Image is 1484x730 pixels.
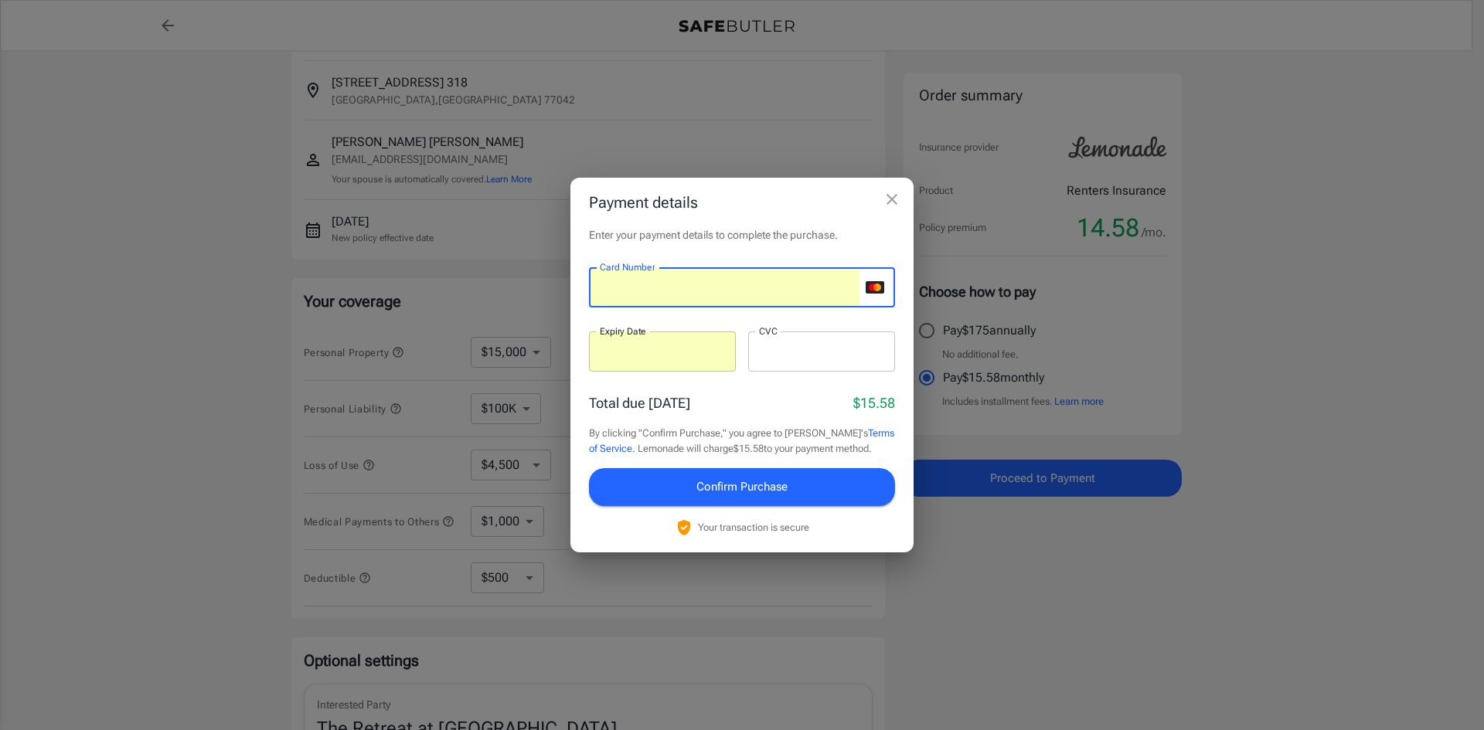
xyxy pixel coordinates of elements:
p: $15.58 [853,392,895,413]
button: Confirm Purchase [589,468,895,505]
a: Terms of Service [589,427,894,454]
h2: Payment details [570,178,914,227]
span: Confirm Purchase [696,477,788,497]
p: Your transaction is secure [698,520,809,535]
label: CVC [759,324,778,338]
label: Expiry Date [600,324,646,338]
svg: mastercard [866,281,884,294]
button: close [876,184,907,215]
p: By clicking "Confirm Purchase," you agree to [PERSON_NAME]'s . Lemonade will charge $15.58 to you... [589,426,895,456]
p: Total due [DATE] [589,392,690,413]
iframe: Secure card number input frame [600,280,859,295]
p: Enter your payment details to complete the purchase. [589,227,895,243]
iframe: Secure CVC input frame [759,345,884,359]
iframe: Secure expiration date input frame [600,345,725,359]
label: Card Number [600,260,655,273]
